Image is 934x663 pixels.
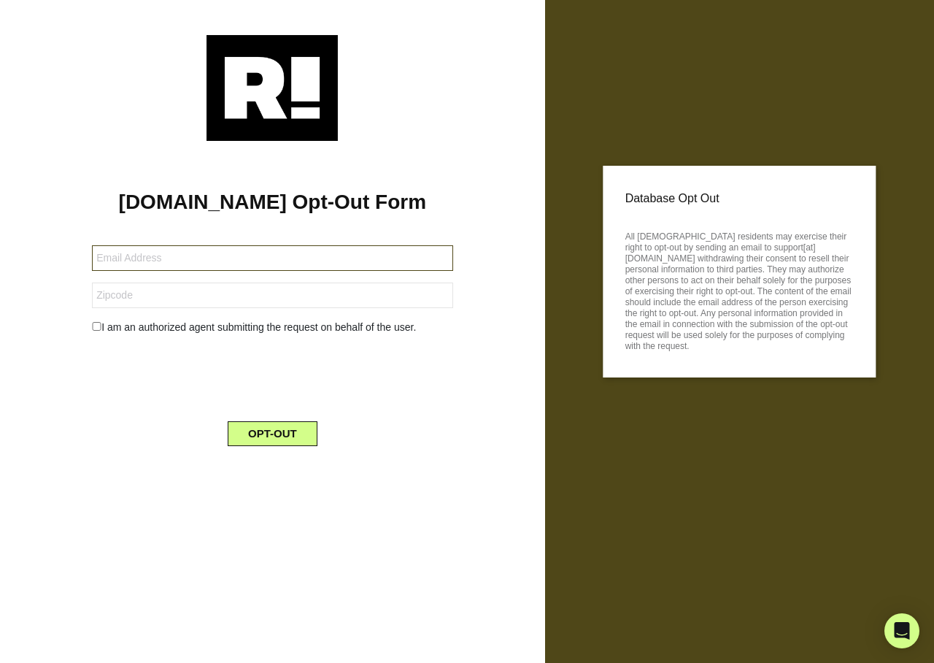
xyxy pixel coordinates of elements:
button: OPT-OUT [228,421,317,446]
input: Email Address [92,245,452,271]
input: Zipcode [92,283,452,308]
img: Retention.com [207,35,338,141]
div: I am an authorized agent submitting the request on behalf of the user. [81,320,463,335]
p: All [DEMOGRAPHIC_DATA] residents may exercise their right to opt-out by sending an email to suppo... [625,227,854,352]
iframe: reCAPTCHA [161,347,383,404]
p: Database Opt Out [625,188,854,210]
h1: [DOMAIN_NAME] Opt-Out Form [22,190,523,215]
div: Open Intercom Messenger [884,613,919,648]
